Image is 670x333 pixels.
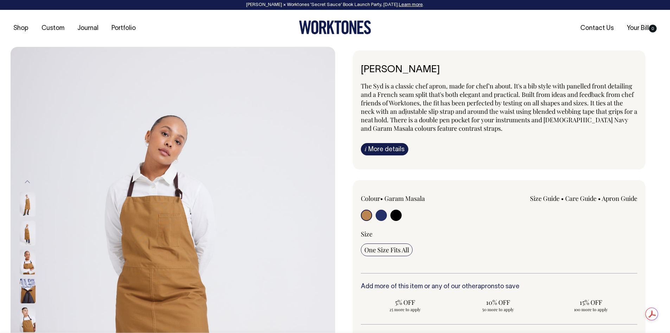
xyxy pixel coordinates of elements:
[11,23,31,34] a: Shop
[22,174,33,190] button: Previous
[602,194,637,203] a: Apron Guide
[361,283,638,290] h6: Add more of this item or any of our other to save
[20,278,36,303] img: garam-masala
[380,194,383,203] span: •
[547,296,635,314] input: 15% OFF 100 more to apply
[454,296,542,314] input: 10% OFF 50 more to apply
[399,3,423,7] a: Learn more
[20,307,36,332] img: garam-masala
[361,64,638,75] h6: [PERSON_NAME]
[364,246,409,254] span: One Size Fits All
[649,25,657,32] span: 0
[565,194,596,203] a: Care Guide
[364,298,446,307] span: 5% OFF
[457,307,539,312] span: 50 more to apply
[20,192,36,216] img: garam-masala
[530,194,560,203] a: Size Guide
[384,194,425,203] label: Garam Masala
[364,307,446,312] span: 25 more to apply
[598,194,601,203] span: •
[457,298,539,307] span: 10% OFF
[361,194,472,203] div: Colour
[361,230,638,238] div: Size
[550,298,632,307] span: 15% OFF
[39,23,67,34] a: Custom
[550,307,632,312] span: 100 more to apply
[20,221,36,245] img: garam-masala
[361,296,449,314] input: 5% OFF 25 more to apply
[561,194,564,203] span: •
[624,23,659,34] a: Your Bill0
[109,23,139,34] a: Portfolio
[361,243,413,256] input: One Size Fits All
[75,23,101,34] a: Journal
[578,23,617,34] a: Contact Us
[361,82,637,132] span: The Syd is a classic chef apron, made for chef'n about. It's a bib style with panelled front deta...
[478,284,498,290] a: aprons
[361,143,408,155] a: iMore details
[20,249,36,274] img: garam-masala
[365,145,366,153] span: i
[7,2,663,7] div: [PERSON_NAME] × Worktones ‘Secret Sauce’ Book Launch Party, [DATE]. .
